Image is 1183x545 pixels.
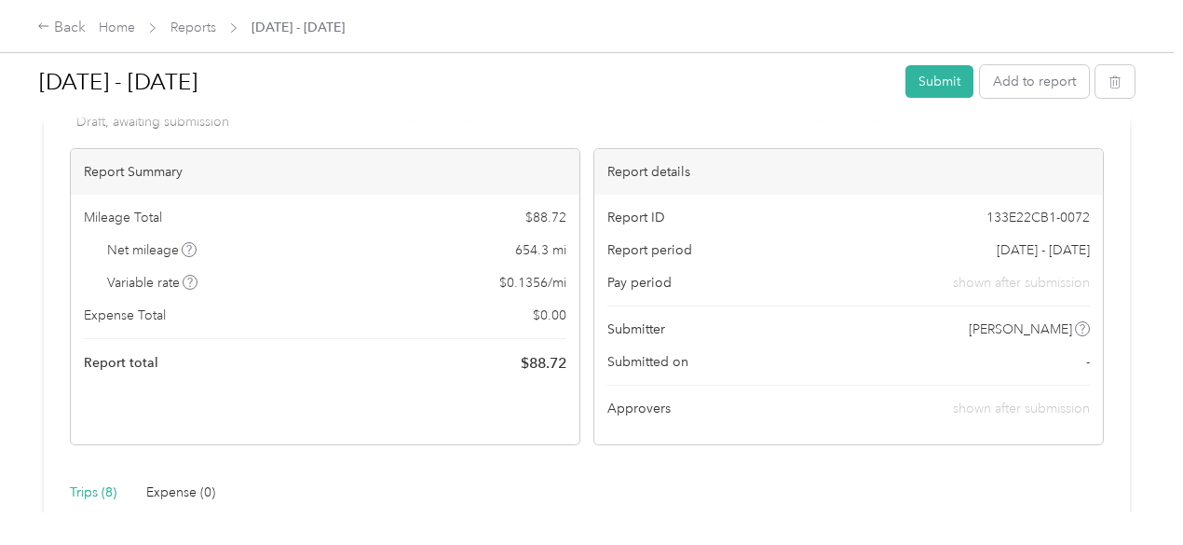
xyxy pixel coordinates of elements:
[953,401,1090,416] span: shown after submission
[252,18,345,37] span: [DATE] - [DATE]
[953,273,1090,293] span: shown after submission
[71,149,579,195] div: Report Summary
[986,208,1090,227] span: 133E22CB1-0072
[39,60,892,104] h1: Sep 16 - 30, 2025
[607,320,665,339] span: Submitter
[607,240,692,260] span: Report period
[499,273,566,293] span: $ 0.1356 / mi
[980,65,1089,98] button: Add to report
[84,208,162,227] span: Mileage Total
[170,20,216,35] a: Reports
[607,273,672,293] span: Pay period
[533,306,566,325] span: $ 0.00
[607,399,671,418] span: Approvers
[515,240,566,260] span: 654.3 mi
[969,320,1072,339] span: [PERSON_NAME]
[107,240,197,260] span: Net mileage
[607,352,688,372] span: Submitted on
[525,208,566,227] span: $ 88.72
[70,483,116,503] div: Trips (8)
[84,353,158,373] span: Report total
[107,273,198,293] span: Variable rate
[1079,441,1183,545] iframe: Everlance-gr Chat Button Frame
[146,483,215,503] div: Expense (0)
[594,149,1103,195] div: Report details
[905,65,973,98] button: Submit
[607,208,665,227] span: Report ID
[37,17,86,39] div: Back
[99,20,135,35] a: Home
[997,240,1090,260] span: [DATE] - [DATE]
[521,352,566,375] span: $ 88.72
[1086,352,1090,372] span: -
[84,306,166,325] span: Expense Total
